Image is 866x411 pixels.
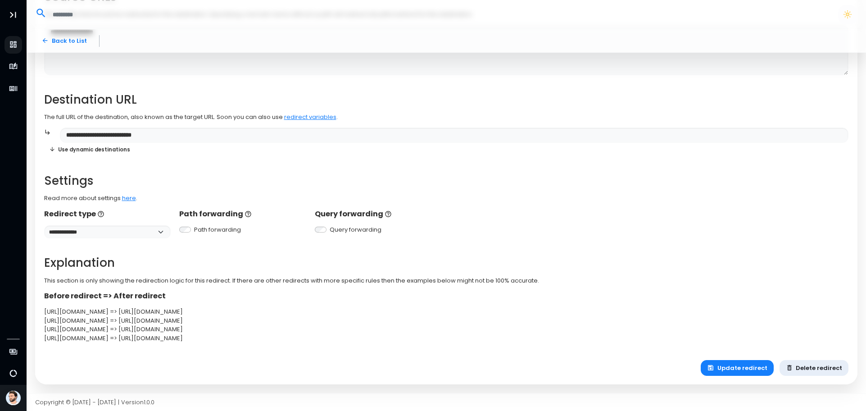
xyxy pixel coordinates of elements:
button: Toggle Aside [5,6,22,23]
h2: Settings [44,174,849,188]
button: Use dynamic destinations [44,143,136,156]
label: Query forwarding [330,225,381,234]
div: [URL][DOMAIN_NAME] => [URL][DOMAIN_NAME] [44,316,849,325]
h2: Destination URL [44,93,849,107]
h2: Explanation [44,256,849,270]
img: Avatar [6,391,21,406]
a: Back to List [35,33,93,49]
a: here [122,194,136,202]
button: Update redirect [701,360,774,376]
p: Query forwarding [315,209,441,219]
span: Copyright © [DATE] - [DATE] | Version 1.0.0 [35,398,154,406]
button: Delete redirect [780,360,849,376]
p: Redirect type [44,209,171,219]
div: [URL][DOMAIN_NAME] => [URL][DOMAIN_NAME] [44,307,849,316]
p: Before redirect => After redirect [44,291,849,301]
p: This section is only showing the redirection logic for this redirect. If there are other redirect... [44,276,849,285]
a: redirect variables [284,113,336,121]
p: The full URL of the destination, also known as the target URL. Soon you can also use . [44,113,849,122]
p: Read more about settings . [44,194,849,203]
div: [URL][DOMAIN_NAME] => [URL][DOMAIN_NAME] [44,334,849,343]
p: Path forwarding [179,209,306,219]
label: Path forwarding [194,225,241,234]
div: [URL][DOMAIN_NAME] => [URL][DOMAIN_NAME] [44,325,849,334]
